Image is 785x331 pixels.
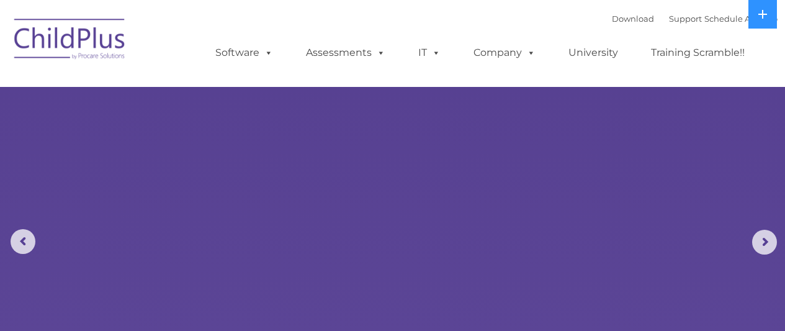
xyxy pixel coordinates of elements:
[461,40,548,65] a: Company
[294,40,398,65] a: Assessments
[612,14,778,24] font: |
[669,14,702,24] a: Support
[612,14,654,24] a: Download
[704,14,778,24] a: Schedule A Demo
[8,10,132,72] img: ChildPlus by Procare Solutions
[639,40,757,65] a: Training Scramble!!
[406,40,453,65] a: IT
[203,40,285,65] a: Software
[556,40,630,65] a: University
